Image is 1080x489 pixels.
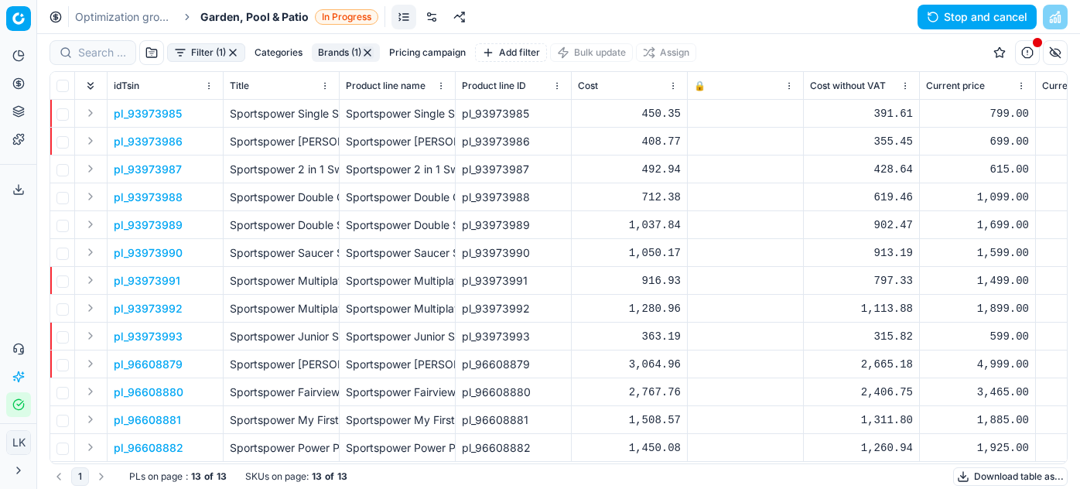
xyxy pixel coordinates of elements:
[81,77,100,95] button: Expand all
[550,43,633,62] button: Bulk update
[926,301,1029,316] div: 1,899.00
[926,134,1029,149] div: 699.00
[810,357,913,372] div: 2,665.18
[200,9,309,25] span: Garden, Pool & Patio
[810,134,913,149] div: 355.45
[114,385,183,400] button: pl_96608880
[75,9,174,25] a: Optimization groups
[926,106,1029,121] div: 799.00
[230,106,333,121] p: Sportspower Single Swing
[75,9,378,25] nav: breadcrumb
[248,43,309,62] button: Categories
[694,80,706,92] span: 🔒
[230,273,333,289] p: Sportspower Multiplay Swing, Monkey Bars and Button Swing
[114,301,183,316] button: pl_93973992
[346,80,426,92] span: Product line name
[346,385,449,400] div: Sportspower Fairview Metal Swing Set
[92,467,111,486] button: Go to next page
[81,299,100,317] button: Expand
[114,217,183,233] button: pl_93973989
[245,470,309,483] span: SKUs on page :
[114,329,183,344] p: pl_93973993
[81,410,100,429] button: Expand
[926,273,1029,289] div: 1,499.00
[81,382,100,401] button: Expand
[926,80,985,92] span: Current price
[462,106,565,121] div: pl_93973985
[578,134,681,149] div: 408.77
[578,162,681,177] div: 492.94
[462,162,565,177] div: pl_93973987
[230,412,333,428] p: Sportspower My First Metal Swing Set
[346,273,449,289] div: Sportspower Multiplay Swing, Monkey Bars and Button Swing
[383,43,472,62] button: Pricing campaign
[230,217,333,233] p: Sportspower Double Swing and Glide
[129,470,227,483] div: :
[114,412,181,428] button: pl_96608881
[167,43,245,62] button: Filter (1)
[114,162,182,177] button: pl_93973987
[50,467,111,486] nav: pagination
[346,217,449,233] div: Sportspower Double Swing and Glide
[346,440,449,456] div: Sportspower Power Play Time Metal Swing Set
[7,431,30,454] span: LK
[230,134,333,149] p: Sportspower [PERSON_NAME]
[114,106,182,121] button: pl_93973985
[462,357,565,372] div: pl_96608879
[337,470,347,483] strong: 13
[578,412,681,428] div: 1,508.57
[71,467,89,486] button: 1
[346,329,449,344] div: Sportspower Junior Seesaw
[81,104,100,122] button: Expand
[578,440,681,456] div: 1,450.08
[926,162,1029,177] div: 615.00
[475,43,547,62] button: Add filter
[129,470,183,483] span: PLs on page
[462,245,565,261] div: pl_93973990
[191,470,201,483] strong: 13
[578,273,681,289] div: 916.93
[810,162,913,177] div: 428.64
[462,190,565,205] div: pl_93973988
[230,440,333,456] p: Sportspower Power Play Time Metal Swing Set
[346,412,449,428] div: Sportspower My First Metal Swing Set
[926,329,1029,344] div: 599.00
[346,245,449,261] div: Sportspower Saucer Swing
[810,440,913,456] div: 1,260.94
[462,134,565,149] div: pl_93973986
[810,190,913,205] div: 619.46
[810,80,886,92] span: Cost without VAT
[462,412,565,428] div: pl_96608881
[230,162,333,177] p: Sportspower 2 in 1 Swing
[114,190,183,205] button: pl_93973988
[230,301,333,316] p: Sportspower Multiplay Saucer, Monkey Bars and Button Swing
[462,273,565,289] div: pl_93973991
[230,80,249,92] span: Title
[114,440,183,456] button: pl_96608882
[230,357,333,372] p: Sportspower [PERSON_NAME] Swing Set
[204,470,214,483] strong: of
[230,245,333,261] p: Sportspower Saucer Swing
[346,162,449,177] div: Sportspower 2 in 1 Swing
[81,132,100,150] button: Expand
[578,217,681,233] div: 1,037.84
[926,217,1029,233] div: 1,699.00
[926,412,1029,428] div: 1,885.00
[230,385,333,400] p: Sportspower Fairview Metal Swing Set
[114,357,183,372] button: pl_96608879
[81,438,100,457] button: Expand
[578,329,681,344] div: 363.19
[114,134,183,149] p: pl_93973986
[114,273,180,289] p: pl_93973991
[200,9,378,25] span: Garden, Pool & PatioIn Progress
[230,190,333,205] p: Sportspower Double Galvanised Steel Swing
[810,329,913,344] div: 315.82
